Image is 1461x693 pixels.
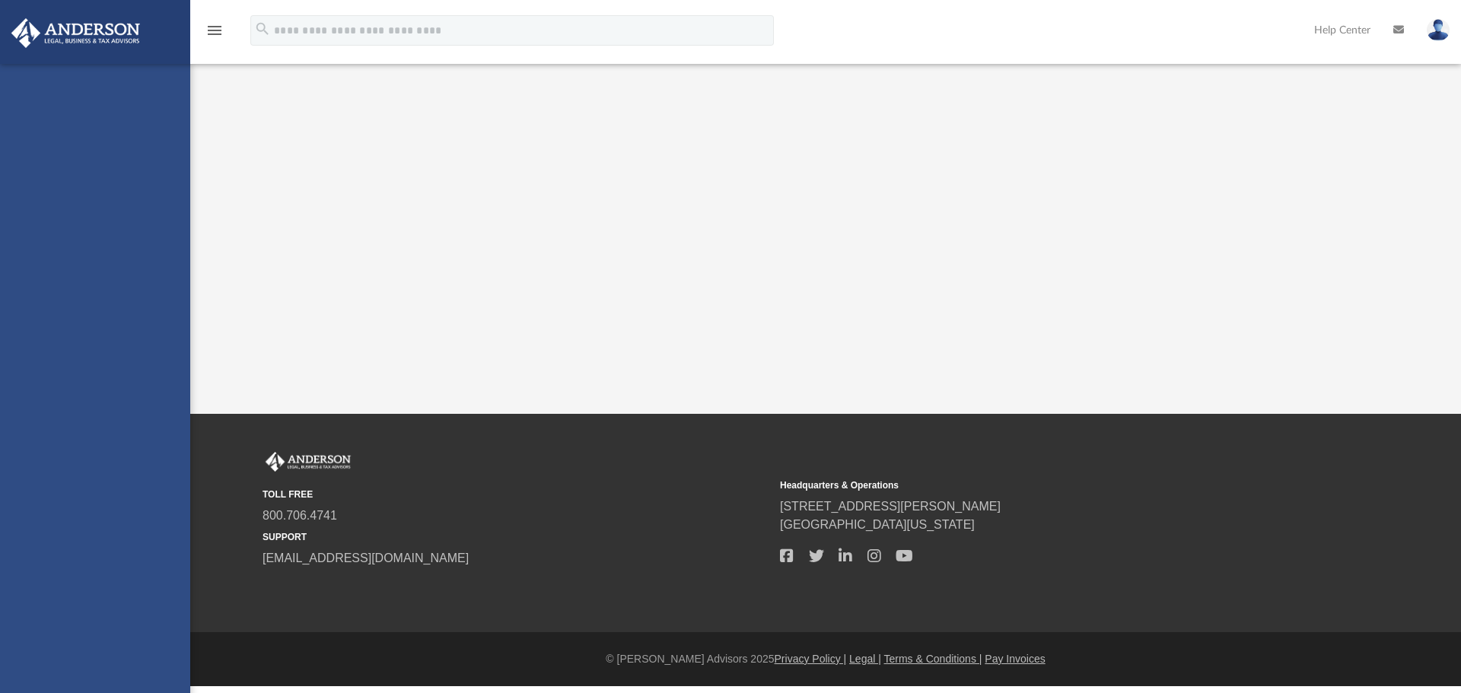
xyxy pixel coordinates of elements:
[205,21,224,40] i: menu
[775,653,847,665] a: Privacy Policy |
[263,509,337,522] a: 800.706.4741
[263,530,769,544] small: SUPPORT
[205,29,224,40] a: menu
[884,653,982,665] a: Terms & Conditions |
[263,452,354,472] img: Anderson Advisors Platinum Portal
[190,651,1461,667] div: © [PERSON_NAME] Advisors 2025
[263,488,769,501] small: TOLL FREE
[7,18,145,48] img: Anderson Advisors Platinum Portal
[254,21,271,37] i: search
[263,552,469,564] a: [EMAIL_ADDRESS][DOMAIN_NAME]
[985,653,1045,665] a: Pay Invoices
[780,478,1287,492] small: Headquarters & Operations
[849,653,881,665] a: Legal |
[1427,19,1450,41] img: User Pic
[780,518,975,531] a: [GEOGRAPHIC_DATA][US_STATE]
[780,500,1001,513] a: [STREET_ADDRESS][PERSON_NAME]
